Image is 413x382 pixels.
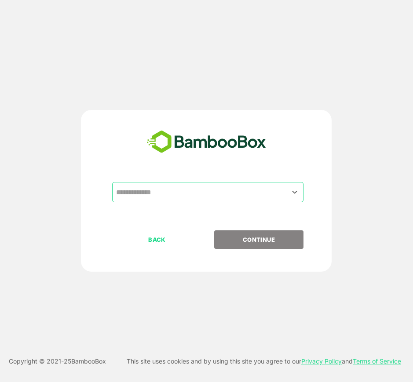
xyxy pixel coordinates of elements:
button: BACK [112,230,201,249]
button: Open [289,186,300,198]
p: This site uses cookies and by using this site you agree to our and [127,356,401,367]
img: bamboobox [142,127,271,156]
a: Privacy Policy [301,357,342,365]
p: BACK [113,235,201,244]
a: Terms of Service [353,357,401,365]
button: CONTINUE [214,230,303,249]
p: CONTINUE [215,235,303,244]
p: Copyright © 2021- 25 BambooBox [9,356,106,367]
